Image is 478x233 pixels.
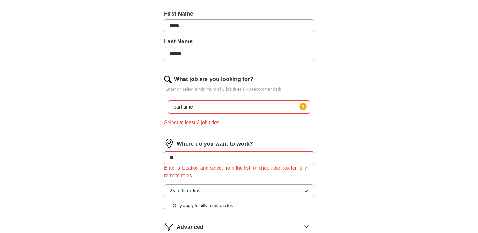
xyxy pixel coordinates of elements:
[168,100,310,114] input: Type a job title and press enter
[164,164,314,179] div: Enter a location and select from the list, or check the box for fully remote roles
[164,10,314,18] label: First Name
[164,221,174,231] img: filter
[164,37,314,46] label: Last Name
[177,140,253,148] label: Where do you want to work?
[164,203,170,209] input: Only apply to fully remote roles
[164,76,172,83] img: search.png
[164,119,314,126] div: Select at least 3 job titles
[169,187,201,195] span: 25 mile radius
[164,86,314,93] p: Enter or select a minimum of 3 job titles (4-8 recommended)
[164,184,314,197] button: 25 mile radius
[177,223,203,231] span: Advanced
[174,75,253,84] label: What job are you looking for?
[164,139,174,149] img: location.png
[173,202,233,209] span: Only apply to fully remote roles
